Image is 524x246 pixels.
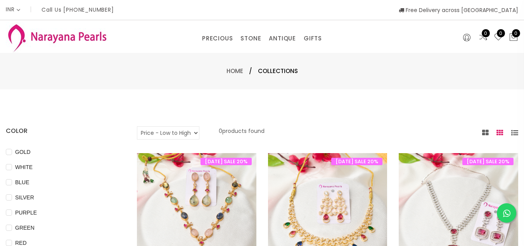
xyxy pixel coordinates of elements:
[399,6,518,14] span: Free Delivery across [GEOGRAPHIC_DATA]
[12,223,38,232] span: GREEN
[240,33,261,44] a: STONE
[509,33,518,43] button: 0
[304,33,322,44] a: GIFTS
[227,67,243,75] a: Home
[331,158,382,165] span: [DATE] SALE 20%
[462,158,514,165] span: [DATE] SALE 20%
[512,29,520,37] span: 0
[12,178,33,187] span: BLUE
[258,66,298,76] span: Collections
[482,29,490,37] span: 0
[12,193,37,202] span: SILVER
[497,29,505,37] span: 0
[12,163,36,171] span: WHITE
[42,7,114,12] p: Call Us [PHONE_NUMBER]
[494,33,503,43] a: 0
[269,33,296,44] a: ANTIQUE
[6,126,114,136] h4: COLOR
[12,148,34,156] span: GOLD
[201,158,252,165] span: [DATE] SALE 20%
[12,208,40,217] span: PURPLE
[249,66,252,76] span: /
[479,33,488,43] a: 0
[202,33,233,44] a: PRECIOUS
[219,126,265,140] p: 0 products found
